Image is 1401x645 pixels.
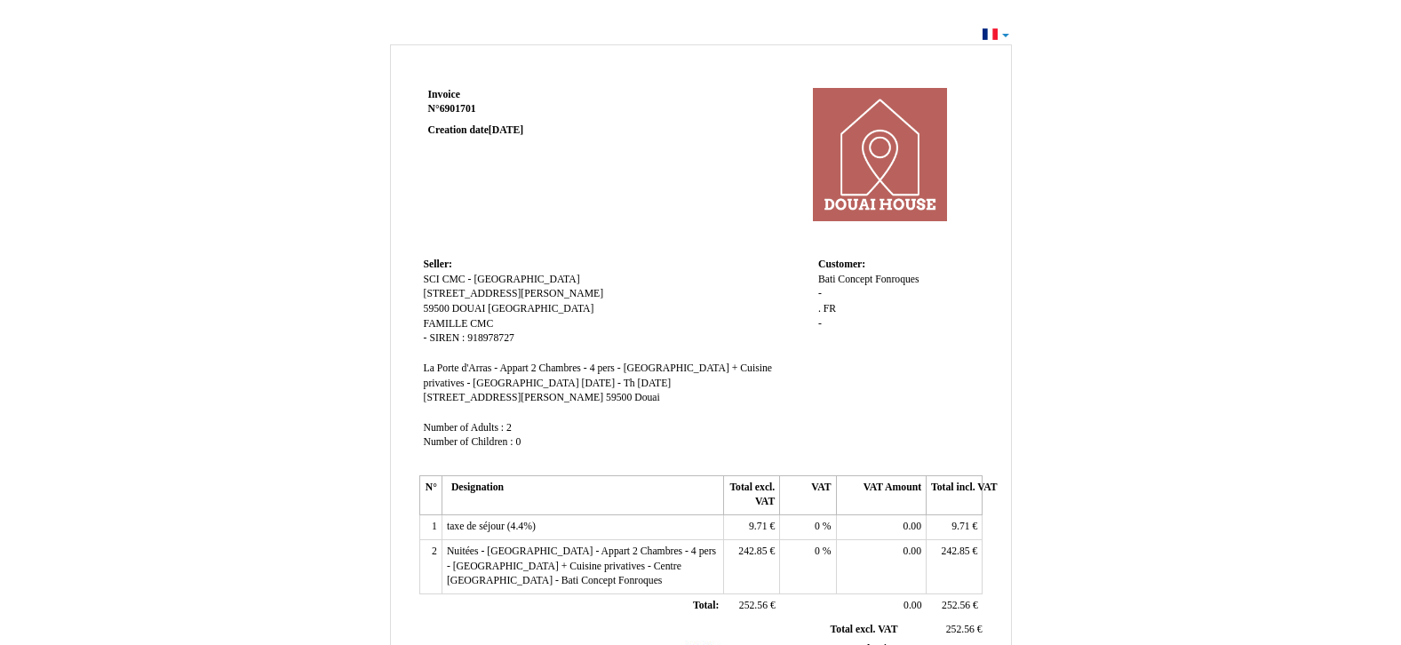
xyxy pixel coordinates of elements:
[428,124,524,136] strong: Creation date
[903,600,921,611] span: 0.00
[927,539,983,593] td: €
[581,378,671,389] span: [DATE] - Th [DATE]
[419,475,442,514] th: N°
[824,303,836,315] span: FR
[452,303,486,315] span: DOUAI
[606,392,632,403] span: 59500
[903,521,921,532] span: 0.00
[419,515,442,540] td: 1
[942,545,970,557] span: 242.85
[419,539,442,593] td: 2
[424,259,452,270] span: Seller:
[815,521,820,532] span: 0
[818,274,872,285] span: Bati Concept
[927,475,983,514] th: Total incl. VAT
[515,436,521,448] span: 0
[818,259,865,270] span: Customer:
[428,89,460,100] span: Invoice
[903,545,921,557] span: 0.00
[470,318,493,330] span: CMC
[749,521,767,532] span: 9.71
[489,124,523,136] span: [DATE]
[780,539,836,593] td: %
[442,475,723,514] th: Designation
[428,102,641,116] strong: N°
[942,600,970,611] span: 252.56
[901,620,985,640] td: €
[723,593,779,618] td: €
[424,436,513,448] span: Number of Children :
[447,521,536,532] span: taxe de séjour (4.4%)
[739,600,768,611] span: 252.56
[693,600,719,611] span: Total:
[927,593,983,618] td: €
[424,332,427,344] span: -
[946,624,975,635] span: 252.56
[818,288,822,299] span: -
[836,475,926,514] th: VAT Amount
[831,624,898,635] span: Total excl. VAT
[424,318,468,330] span: FAMILLE
[738,545,767,557] span: 242.85
[424,362,772,389] span: La Porte d'Arras - Appart 2 Chambres - 4 pers - [GEOGRAPHIC_DATA] + Cuisine privatives - [GEOGRAP...
[780,515,836,540] td: %
[781,88,978,221] img: logo
[780,475,836,514] th: VAT
[875,274,919,285] span: Fonroques
[424,392,604,403] span: [STREET_ADDRESS][PERSON_NAME]
[815,545,820,557] span: 0
[723,475,779,514] th: Total excl. VAT
[429,332,513,344] span: SIREN : 918978727
[951,521,969,532] span: 9.71
[723,515,779,540] td: €
[424,288,604,299] span: [STREET_ADDRESS][PERSON_NAME]
[424,303,450,315] span: 59500
[927,515,983,540] td: €
[634,392,660,403] span: Douai
[818,303,821,315] span: .
[723,539,779,593] td: €
[506,422,512,434] span: 2
[447,545,716,586] span: Nuitées - [GEOGRAPHIC_DATA] - Appart 2 Chambres - 4 pers - [GEOGRAPHIC_DATA] + Cuisine privatives...
[424,422,505,434] span: Number of Adults :
[818,318,822,330] span: -
[424,274,580,285] span: SCI CMC - [GEOGRAPHIC_DATA]
[440,103,476,115] span: 6901701
[488,303,593,315] span: [GEOGRAPHIC_DATA]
